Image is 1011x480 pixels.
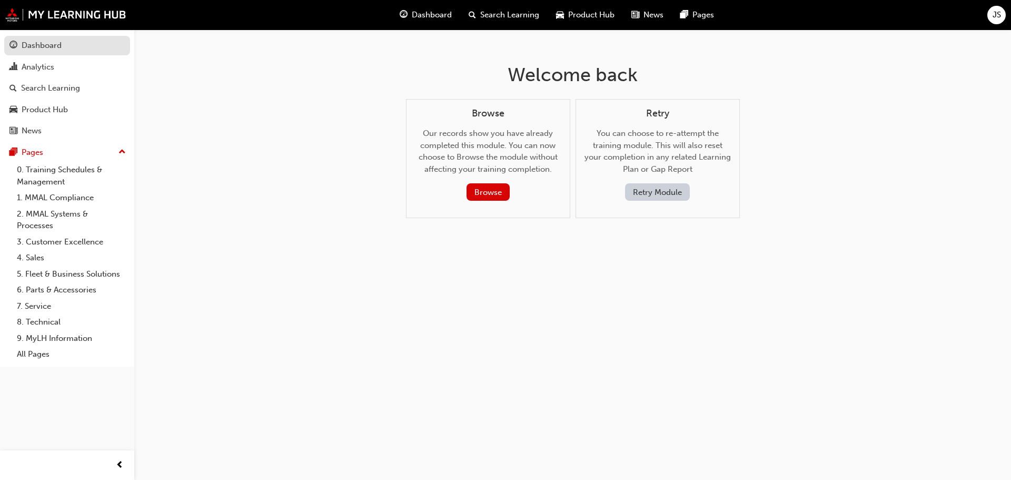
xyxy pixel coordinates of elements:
[9,84,17,93] span: search-icon
[4,57,130,77] a: Analytics
[548,4,623,26] a: car-iconProduct Hub
[680,8,688,22] span: pages-icon
[13,282,130,298] a: 6. Parts & Accessories
[993,9,1001,21] span: JS
[13,314,130,330] a: 8. Technical
[118,145,126,159] span: up-icon
[568,9,614,21] span: Product Hub
[13,298,130,315] a: 7. Service
[987,6,1006,24] button: JS
[22,40,62,52] div: Dashboard
[391,4,460,26] a: guage-iconDashboard
[13,234,130,250] a: 3. Customer Excellence
[9,126,17,136] span: news-icon
[5,8,126,22] img: mmal
[460,4,548,26] a: search-iconSearch Learning
[406,63,740,86] h1: Welcome back
[469,8,476,22] span: search-icon
[22,104,68,116] div: Product Hub
[22,146,43,159] div: Pages
[4,143,130,162] button: Pages
[21,82,80,94] div: Search Learning
[13,266,130,282] a: 5. Fleet & Business Solutions
[13,162,130,190] a: 0. Training Schedules & Management
[22,61,54,73] div: Analytics
[13,346,130,363] a: All Pages
[415,108,561,120] h4: Browse
[467,183,510,201] button: Browse
[672,4,722,26] a: pages-iconPages
[4,79,130,98] a: Search Learning
[13,190,130,206] a: 1. MMAL Compliance
[584,108,731,120] h4: Retry
[480,9,539,21] span: Search Learning
[584,108,731,201] div: You can choose to re-attempt the training module. This will also reset your completion in any rel...
[4,36,130,55] a: Dashboard
[9,105,17,115] span: car-icon
[400,8,408,22] span: guage-icon
[9,63,17,72] span: chart-icon
[116,459,124,472] span: prev-icon
[631,8,639,22] span: news-icon
[415,108,561,201] div: Our records show you have already completed this module. You can now choose to Browse the module ...
[4,100,130,120] a: Product Hub
[412,9,452,21] span: Dashboard
[9,148,17,158] span: pages-icon
[13,330,130,347] a: 9. MyLH Information
[13,250,130,266] a: 4. Sales
[556,8,564,22] span: car-icon
[4,121,130,141] a: News
[4,34,130,143] button: DashboardAnalyticsSearch LearningProduct HubNews
[13,206,130,234] a: 2. MMAL Systems & Processes
[22,125,42,137] div: News
[692,9,714,21] span: Pages
[625,183,690,201] button: Retry Module
[643,9,663,21] span: News
[623,4,672,26] a: news-iconNews
[9,41,17,51] span: guage-icon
